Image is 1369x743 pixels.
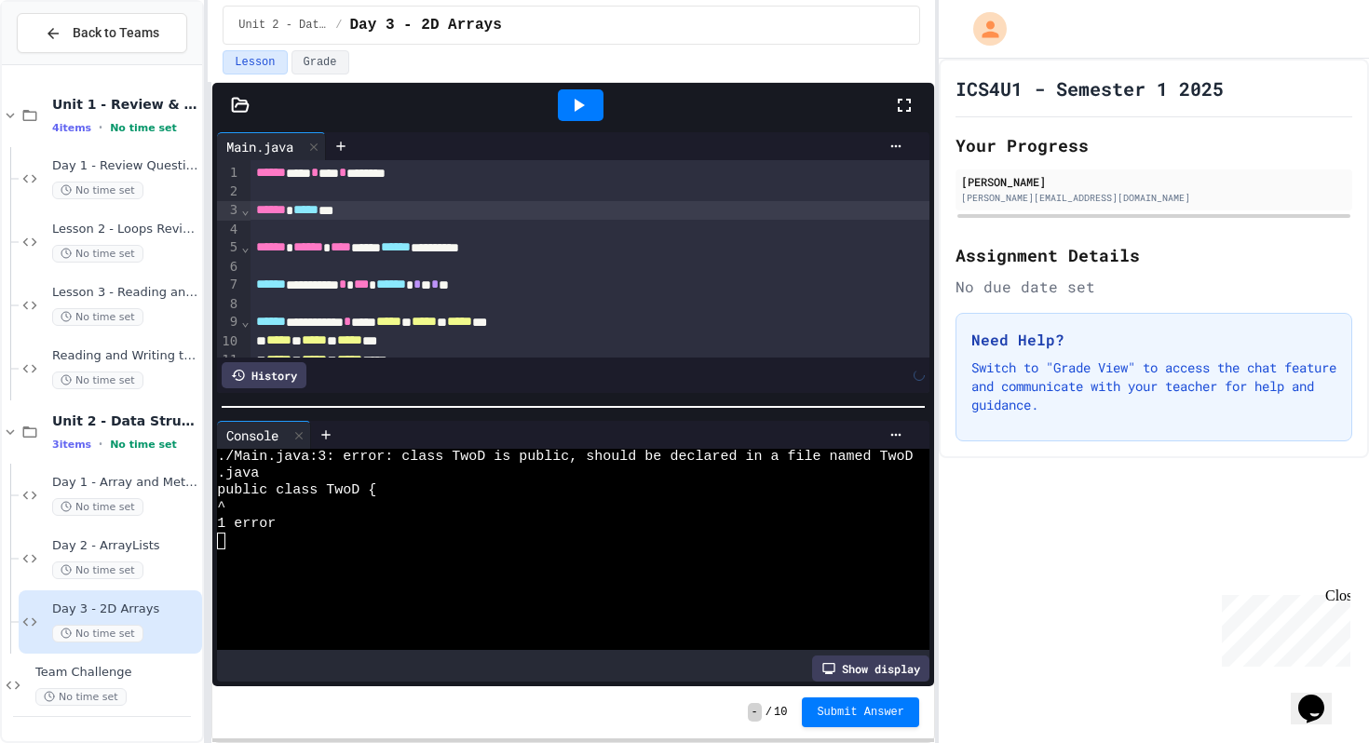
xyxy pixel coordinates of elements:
span: • [99,437,102,452]
span: - [748,703,762,722]
span: ./Main.java:3: error: class TwoD is public, should be declared in a file named TwoD [217,449,913,466]
span: 4 items [52,122,91,134]
span: Day 1 - Review Questions [52,158,198,174]
span: Unit 1 - Review & Reading and Writing Files [52,96,198,113]
div: 10 [217,332,240,351]
span: No time set [52,498,143,516]
div: 4 [217,221,240,239]
div: 9 [217,313,240,331]
div: Console [217,421,311,449]
span: Day 3 - 2D Arrays [350,14,502,36]
span: / [766,705,772,720]
div: Console [217,426,288,445]
h2: Assignment Details [956,242,1352,268]
span: • [99,120,102,135]
span: No time set [52,561,143,579]
span: Day 1 - Array and Method Review [52,475,198,491]
span: Day 2 - ArrayLists [52,538,198,554]
div: 1 [217,164,240,182]
span: Fold line [240,314,250,329]
span: Unit 2 - Data Structures [238,18,328,33]
iframe: chat widget [1291,669,1350,724]
span: Unit 2 - Data Structures [52,412,198,429]
div: My Account [954,7,1011,50]
button: Grade [291,50,349,74]
div: Main.java [217,132,326,160]
button: Lesson [223,50,287,74]
div: 6 [217,258,240,277]
div: 2 [217,182,240,201]
span: No time set [52,182,143,199]
span: .java [217,466,259,482]
p: Switch to "Grade View" to access the chat feature and communicate with your teacher for help and ... [971,358,1336,414]
div: 8 [217,295,240,314]
span: Lesson 3 - Reading and Writing Files [52,285,198,301]
span: No time set [52,308,143,326]
iframe: chat widget [1214,588,1350,667]
span: Reading and Writing to Files Assignment [52,348,198,364]
span: 3 items [52,439,91,451]
div: Chat with us now!Close [7,7,129,118]
span: No time set [110,122,177,134]
span: Day 3 - 2D Arrays [52,601,198,617]
span: ^ [217,499,225,516]
span: No time set [110,439,177,451]
div: 5 [217,238,240,257]
div: Show display [812,655,929,682]
span: Lesson 2 - Loops Review [52,222,198,237]
div: Main.java [217,137,303,156]
h2: Your Progress [956,132,1352,158]
div: History [222,362,306,388]
div: 7 [217,276,240,294]
button: Back to Teams [17,13,187,53]
span: No time set [35,688,127,706]
div: No due date set [956,276,1352,298]
div: 11 [217,351,240,370]
span: No time set [52,371,143,389]
span: Fold line [240,239,250,254]
span: Team Challenge [35,665,198,681]
span: No time set [52,625,143,642]
span: 1 error [217,516,276,533]
span: Fold line [240,202,250,217]
h1: ICS4U1 - Semester 1 2025 [956,75,1224,101]
span: public class TwoD { [217,482,376,499]
h3: Need Help? [971,329,1336,351]
div: [PERSON_NAME] [961,173,1347,190]
div: 3 [217,201,240,220]
div: [PERSON_NAME][EMAIL_ADDRESS][DOMAIN_NAME] [961,191,1347,205]
span: Submit Answer [817,705,904,720]
button: Submit Answer [802,697,919,727]
span: 10 [774,705,787,720]
span: / [335,18,342,33]
span: No time set [52,245,143,263]
span: Back to Teams [73,23,159,43]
